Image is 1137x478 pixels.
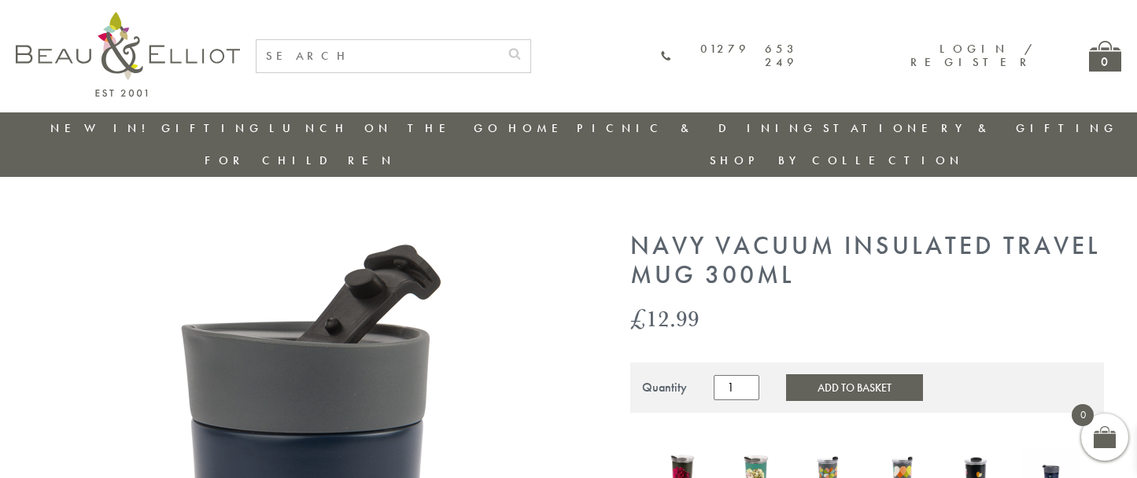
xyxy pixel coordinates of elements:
a: 0 [1089,41,1121,72]
input: SEARCH [257,40,499,72]
img: logo [16,12,240,97]
span: £ [630,302,646,334]
div: Quantity [642,381,687,395]
a: New in! [50,120,156,136]
a: For Children [205,153,396,168]
h1: Navy Vacuum Insulated Travel Mug 300ml [630,232,1104,290]
span: 0 [1072,404,1094,426]
a: Picnic & Dining [577,120,818,136]
a: Stationery & Gifting [823,120,1118,136]
bdi: 12.99 [630,302,700,334]
a: Login / Register [910,41,1034,70]
a: 01279 653 249 [661,42,798,70]
a: Gifting [161,120,264,136]
button: Add to Basket [786,374,923,401]
a: Lunch On The Go [269,120,502,136]
input: Product quantity [714,375,759,400]
a: Home [508,120,571,136]
a: Shop by collection [710,153,964,168]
